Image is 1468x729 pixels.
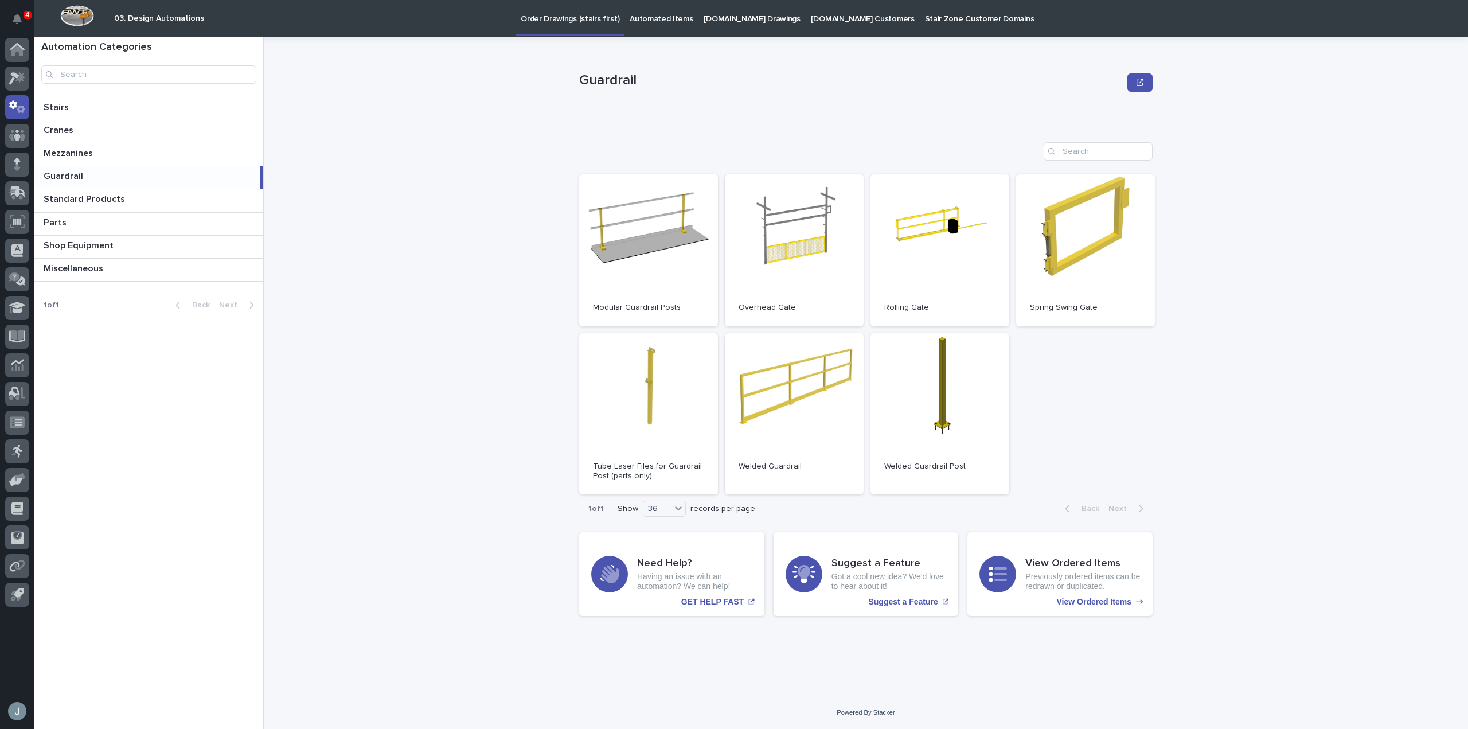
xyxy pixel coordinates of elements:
[44,146,95,159] p: Mezzanines
[114,14,204,24] h2: 03. Design Automations
[34,291,68,319] p: 1 of 1
[725,174,864,326] a: Overhead Gate
[44,261,106,274] p: Miscellaneous
[44,100,71,113] p: Stairs
[739,303,850,313] p: Overhead Gate
[739,462,850,471] p: Welded Guardrail
[34,213,263,236] a: PartsParts
[579,72,1123,89] p: Guardrail
[831,572,947,591] p: Got a cool new idea? We'd love to hear about it!
[884,303,995,313] p: Rolling Gate
[34,143,263,166] a: MezzaninesMezzanines
[637,572,752,591] p: Having an issue with an automation? We can help!
[1044,142,1153,161] input: Search
[967,532,1153,616] a: View Ordered Items
[25,11,29,19] p: 4
[34,189,263,212] a: Standard ProductsStandard Products
[1056,504,1104,514] button: Back
[44,123,76,136] p: Cranes
[14,14,29,32] div: Notifications4
[690,504,755,514] p: records per page
[593,462,704,481] p: Tube Laser Files for Guardrail Post (parts only)
[34,166,263,189] a: GuardrailGuardrail
[870,174,1009,326] a: Rolling Gate
[44,238,116,251] p: Shop Equipment
[1057,597,1131,607] p: View Ordered Items
[44,169,85,182] p: Guardrail
[837,709,895,716] a: Powered By Stacker
[41,65,256,84] input: Search
[34,259,263,282] a: MiscellaneousMiscellaneous
[579,532,764,616] a: GET HELP FAST
[593,303,704,313] p: Modular Guardrail Posts
[219,301,244,309] span: Next
[637,558,752,570] h3: Need Help?
[44,215,69,228] p: Parts
[1016,174,1155,326] a: Spring Swing Gate
[34,236,263,259] a: Shop EquipmentShop Equipment
[870,333,1009,495] a: Welded Guardrail Post
[34,98,263,120] a: StairsStairs
[884,462,995,471] p: Welded Guardrail Post
[34,120,263,143] a: CranesCranes
[868,597,938,607] p: Suggest a Feature
[1025,558,1141,570] h3: View Ordered Items
[681,597,744,607] p: GET HELP FAST
[1030,303,1141,313] p: Spring Swing Gate
[44,192,127,205] p: Standard Products
[41,41,256,54] h1: Automation Categories
[1025,572,1141,591] p: Previously ordered items can be redrawn or duplicated.
[1104,504,1153,514] button: Next
[185,301,210,309] span: Back
[166,300,214,310] button: Back
[1075,505,1099,513] span: Back
[5,699,29,723] button: users-avatar
[579,174,718,326] a: Modular Guardrail Posts
[579,495,613,523] p: 1 of 1
[214,300,263,310] button: Next
[725,333,864,495] a: Welded Guardrail
[1108,505,1134,513] span: Next
[643,503,671,515] div: 36
[579,333,718,495] a: Tube Laser Files for Guardrail Post (parts only)
[60,5,94,26] img: Workspace Logo
[618,504,638,514] p: Show
[831,558,947,570] h3: Suggest a Feature
[5,7,29,31] button: Notifications
[774,532,959,616] a: Suggest a Feature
